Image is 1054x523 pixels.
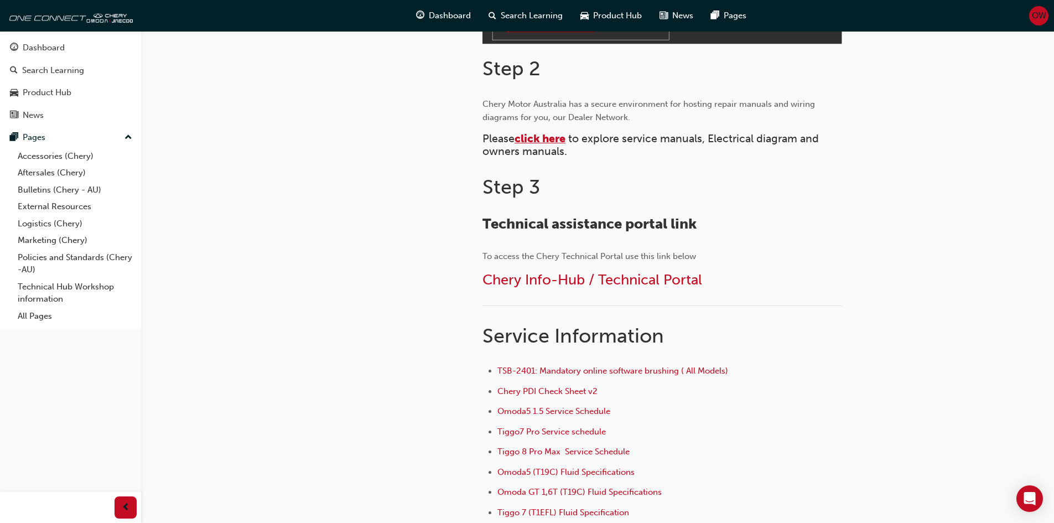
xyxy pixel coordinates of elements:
span: guage-icon [10,43,18,53]
div: News [23,109,44,122]
span: to explore service manuals, Electrical diagram and owners manuals. [482,132,822,158]
a: Search Learning [4,60,137,81]
span: news-icon [660,9,668,23]
a: Policies and Standards (Chery -AU) [13,249,137,278]
a: Dashboard [4,38,137,58]
a: Bulletins (Chery - AU) [13,182,137,199]
a: Tiggo 7 (T1EFL) Fluid Specification [497,508,631,517]
a: Omoda5 (T19C) Fluid Specifications [497,467,635,477]
a: Accessories (Chery) [13,148,137,165]
a: car-iconProduct Hub [572,4,651,27]
a: Tiggo 8 Pro Max Service Schedule [497,447,630,457]
a: Omoda GT 1,6T (T19C) Fluid Specifications [497,487,662,497]
button: Pages [4,127,137,148]
a: pages-iconPages [702,4,755,27]
span: search-icon [489,9,496,23]
a: Technical Hub Workshop information [13,278,137,308]
span: Pages [724,9,746,22]
a: External Resources [13,198,137,215]
span: Please [482,132,515,145]
a: Omoda5 1.5 Service Schedule [497,406,610,416]
span: Technical assistance portal link [482,215,697,232]
span: Service Information [482,324,664,348]
span: pages-icon [10,133,18,143]
span: car-icon [10,88,18,98]
span: To access the Chery Technical Portal use this link below [482,251,696,261]
button: DashboardSearch LearningProduct HubNews [4,35,137,127]
a: News [4,105,137,126]
div: Pages [23,131,45,144]
div: Dashboard [23,42,65,54]
a: search-iconSearch Learning [480,4,572,27]
span: news-icon [10,111,18,121]
span: News [672,9,693,22]
div: Search Learning [22,64,84,77]
a: Logistics (Chery) [13,215,137,232]
a: TSB-2401: Mandatory online software brushing ( All Models) [497,366,728,376]
div: Open Intercom Messenger [1016,485,1043,512]
span: pages-icon [711,9,719,23]
span: up-icon [124,131,132,145]
span: guage-icon [416,9,424,23]
span: Chery Motor Australia has a secure environment for hosting repair manuals and wiring diagrams for... [482,99,817,122]
span: car-icon [580,9,589,23]
span: Search Learning [501,9,563,22]
span: prev-icon [122,501,130,515]
span: Dashboard [429,9,471,22]
a: Marketing (Chery) [13,232,137,249]
button: OW [1029,6,1048,25]
a: Aftersales (Chery) [13,164,137,182]
a: Chery PDI Check Sheet v2 [497,386,598,396]
img: oneconnect [6,4,133,27]
a: news-iconNews [651,4,702,27]
div: Product Hub [23,86,71,99]
a: Chery Info-Hub / Technical Portal [482,271,702,288]
a: All Pages [13,308,137,325]
span: OW [1032,9,1046,22]
a: click here [515,132,565,145]
span: Step 2 [482,56,541,80]
span: search-icon [10,66,18,76]
span: Product Hub [593,9,642,22]
a: Product Hub [4,82,137,103]
a: guage-iconDashboard [407,4,480,27]
a: Tiggo7 Pro Service schedule [497,427,606,437]
span: Step 3 [482,175,540,199]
